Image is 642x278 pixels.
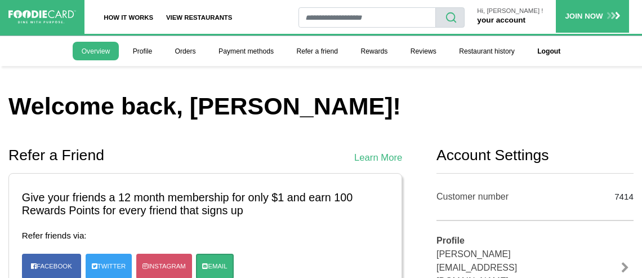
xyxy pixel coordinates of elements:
a: Reviews [402,42,445,60]
h2: Refer a Friend [8,147,104,165]
h4: Refer friends via: [22,231,389,241]
a: Refer a friend [288,42,346,60]
img: FoodieCard; Eat, Drink, Save, Donate [8,10,76,24]
span: Instagram [148,262,186,271]
p: Hi, [PERSON_NAME] ! [477,7,543,15]
input: restaurant search [298,7,436,28]
a: Overview [73,42,118,60]
div: 7414 [592,187,633,207]
a: Profile [124,42,161,60]
a: Facebook [26,257,77,276]
div: Customer number [436,190,576,204]
a: your account [477,16,525,24]
button: search [435,7,465,28]
span: Email [208,262,227,271]
a: Restaurant history [451,42,523,60]
a: Learn More [354,151,402,165]
span: Twitter [97,262,126,271]
a: Payment methods [210,42,282,60]
b: Profile [436,236,465,245]
span: Facebook [37,263,72,270]
a: Orders [166,42,204,60]
a: Rewards [352,42,396,60]
h1: Welcome back, [PERSON_NAME]! [8,92,634,121]
a: Logout [529,42,569,60]
h3: Give your friends a 12 month membership for only $1 and earn 100 Rewards Points for every friend ... [22,191,389,218]
h2: Account Settings [436,147,634,165]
